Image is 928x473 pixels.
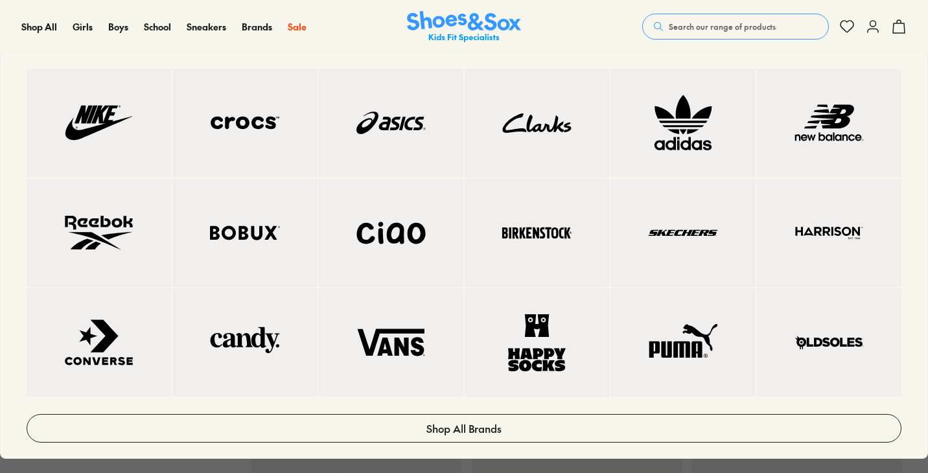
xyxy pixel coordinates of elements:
[669,21,776,32] span: Search our range of products
[642,14,829,40] button: Search our range of products
[426,421,502,436] span: Shop All Brands
[187,20,226,34] a: Sneakers
[21,20,57,34] a: Shop All
[407,11,521,43] img: SNS_Logo_Responsive.svg
[407,11,521,43] a: Shoes & Sox
[23,41,246,80] div: Need help finding the perfect pair for your little one? Let’s chat!
[242,20,272,33] span: Brands
[73,20,93,33] span: Girls
[27,414,901,443] a: Shop All Brands
[242,20,272,34] a: Brands
[21,20,57,33] span: Shop All
[49,19,100,32] h3: Shoes
[187,20,226,33] span: Sneakers
[23,15,43,36] img: Shoes logo
[288,20,307,33] span: Sale
[10,15,259,80] div: Message from Shoes. Need help finding the perfect pair for your little one? Let’s chat!
[144,20,171,34] a: School
[228,16,246,34] button: Dismiss campaign
[108,20,128,33] span: Boys
[10,2,259,126] div: Campaign message
[144,20,171,33] span: School
[73,20,93,34] a: Girls
[108,20,128,34] a: Boys
[23,85,246,113] div: Reply to the campaigns
[6,5,45,43] button: Close gorgias live chat
[288,20,307,34] a: Sale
